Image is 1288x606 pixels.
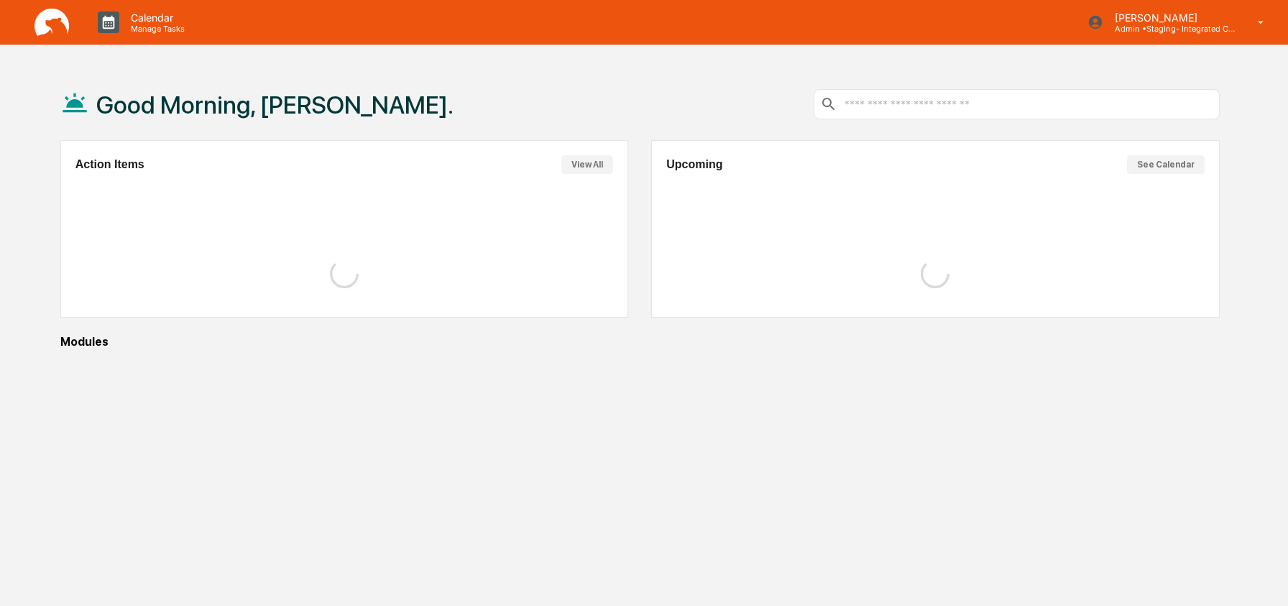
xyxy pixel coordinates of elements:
img: logo [34,9,69,37]
h2: Upcoming [666,158,722,171]
button: See Calendar [1127,155,1205,174]
div: Modules [60,335,1220,349]
p: Admin • Staging- Integrated Compliance Advisors [1103,24,1237,34]
button: View All [561,155,613,174]
h2: Action Items [75,158,144,171]
h1: Good Morning, [PERSON_NAME]. [96,91,454,119]
p: Calendar [119,12,192,24]
p: [PERSON_NAME] [1103,12,1237,24]
p: Manage Tasks [119,24,192,34]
